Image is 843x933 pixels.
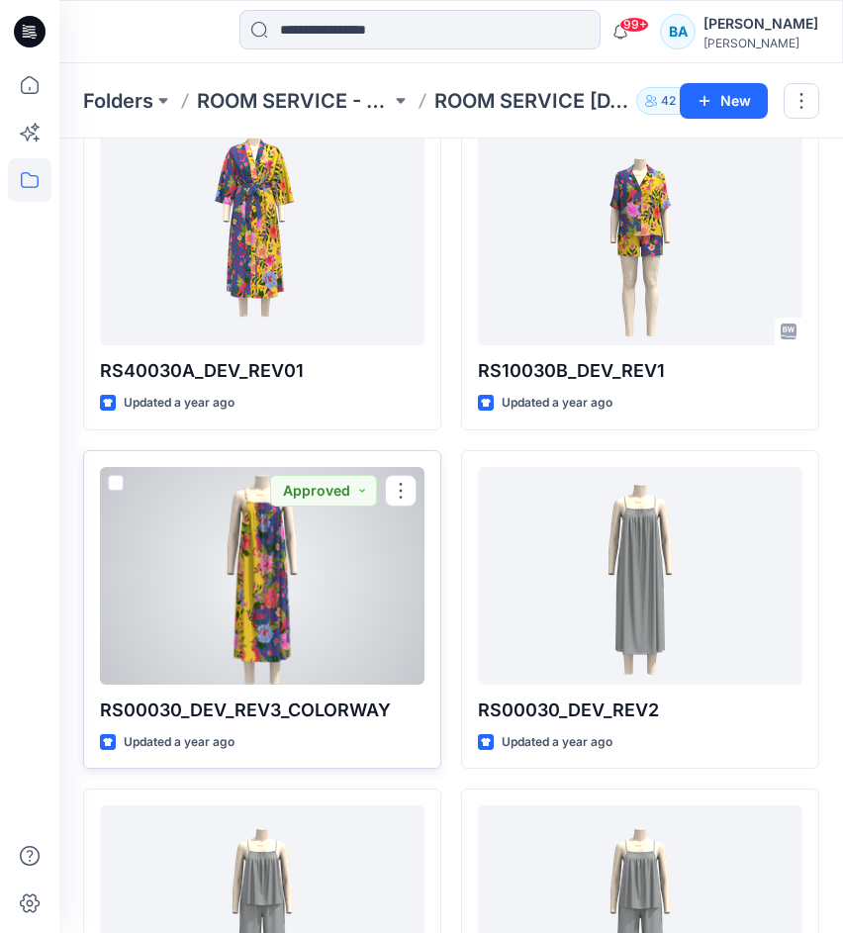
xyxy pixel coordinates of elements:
p: RS00030_DEV_REV3_COLORWAY [100,697,424,724]
a: RS00030_DEV_REV2 [478,467,802,685]
a: Folders [83,87,153,115]
button: New [680,83,768,119]
div: [PERSON_NAME] [703,36,818,50]
a: RS10030B_DEV_REV1 [478,128,802,345]
a: RS40030A_DEV_REV01 [100,128,424,345]
p: Updated a year ago [502,393,612,414]
p: ROOM SERVICE [DATE] [434,87,628,115]
p: 42 [661,90,676,112]
p: Updated a year ago [124,393,234,414]
p: RS10030B_DEV_REV1 [478,357,802,385]
a: RS00030_DEV_REV3_COLORWAY [100,467,424,685]
p: RS40030A_DEV_REV01 [100,357,424,385]
a: ROOM SERVICE - 1153 [197,87,391,115]
button: 42 [636,87,701,115]
p: RS00030_DEV_REV2 [478,697,802,724]
div: BA [660,14,696,49]
span: 99+ [619,17,649,33]
p: Updated a year ago [124,732,234,753]
div: [PERSON_NAME] [703,12,818,36]
p: Updated a year ago [502,732,612,753]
